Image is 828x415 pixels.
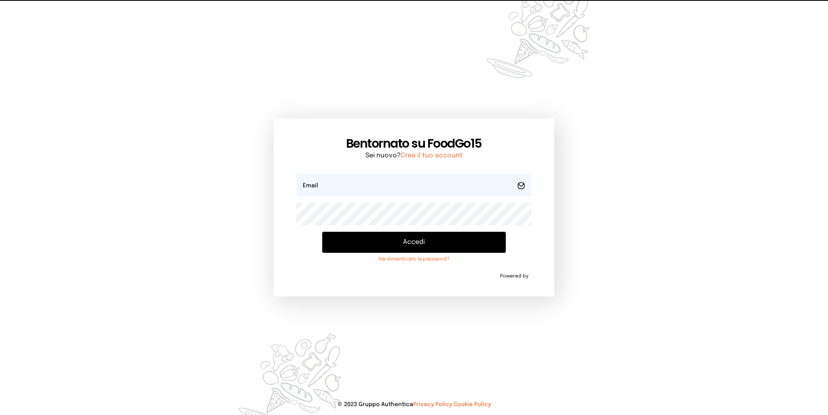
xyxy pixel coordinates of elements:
a: Cookie Policy [454,402,491,407]
a: Crea il tuo account [401,152,463,159]
p: © 2023 Gruppo Authentica [13,400,815,409]
a: Privacy Policy [413,402,452,407]
a: Hai dimenticato la password? [322,256,505,263]
h1: Bentornato su FoodGo15 [296,136,531,151]
span: Powered by [500,273,528,279]
button: Accedi [322,232,505,253]
p: Sei nuovo? [296,151,531,161]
